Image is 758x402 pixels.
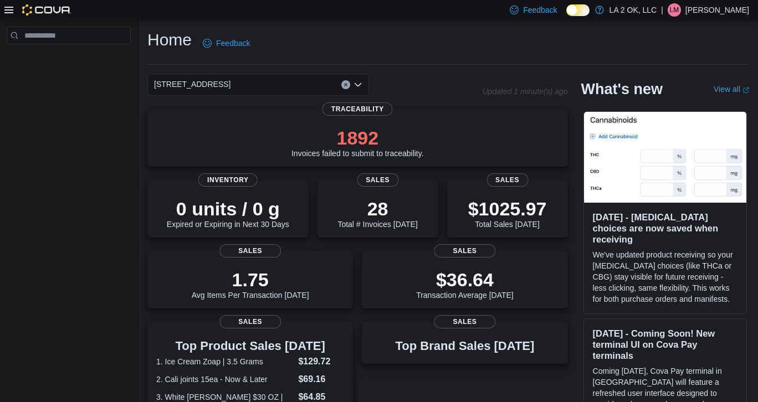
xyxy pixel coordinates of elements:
[167,198,289,229] div: Expired or Expiring in Next 30 Days
[670,3,679,17] span: LM
[154,78,231,91] span: [STREET_ADDRESS]
[610,3,657,17] p: LA 2 OK, LLC
[685,3,749,17] p: [PERSON_NAME]
[714,85,749,94] a: View allExternal link
[298,355,344,368] dd: $129.72
[22,4,71,16] img: Cova
[167,198,289,220] p: 0 units / 0 g
[593,212,737,245] h3: [DATE] - [MEDICAL_DATA] choices are now saved when receiving
[192,269,309,300] div: Avg Items Per Transaction [DATE]
[482,87,567,96] p: Updated 1 minute(s) ago
[298,373,344,386] dd: $69.16
[156,374,294,385] dt: 2. Cali joints 15ea - Now & Later
[198,173,258,187] span: Inventory
[416,269,514,300] div: Transaction Average [DATE]
[581,80,663,98] h2: What's new
[416,269,514,291] p: $36.64
[156,339,344,353] h3: Top Product Sales [DATE]
[396,339,535,353] h3: Top Brand Sales [DATE]
[156,356,294,367] dt: 1. Ice Cream Zoap | 3.5 Grams
[357,173,398,187] span: Sales
[337,198,417,220] p: 28
[219,244,281,257] span: Sales
[468,198,547,229] div: Total Sales [DATE]
[341,80,350,89] button: Clear input
[147,29,192,51] h1: Home
[434,244,495,257] span: Sales
[661,3,663,17] p: |
[486,173,528,187] span: Sales
[468,198,547,220] p: $1025.97
[219,315,281,328] span: Sales
[668,3,681,17] div: Luis Machado
[566,4,590,16] input: Dark Mode
[523,4,557,16] span: Feedback
[593,249,737,305] p: We've updated product receiving so your [MEDICAL_DATA] choices (like THCa or CBG) stay visible fo...
[354,80,362,89] button: Open list of options
[337,198,417,229] div: Total # Invoices [DATE]
[434,315,495,328] span: Sales
[566,16,567,17] span: Dark Mode
[291,127,424,158] div: Invoices failed to submit to traceability.
[322,102,393,116] span: Traceability
[198,32,254,54] a: Feedback
[593,328,737,361] h3: [DATE] - Coming Soon! New terminal UI on Cova Pay terminals
[192,269,309,291] p: 1.75
[7,47,131,73] nav: Complex example
[216,38,250,49] span: Feedback
[742,87,749,94] svg: External link
[291,127,424,149] p: 1892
